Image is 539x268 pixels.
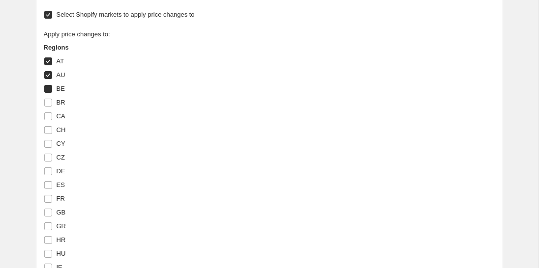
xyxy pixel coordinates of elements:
span: FR [57,195,65,202]
span: AT [57,57,64,65]
span: CH [57,126,66,134]
span: BE [57,85,65,92]
span: BR [57,99,65,106]
span: AU [57,71,65,79]
h3: Regions [44,43,231,53]
span: ES [57,181,65,188]
span: CA [57,112,65,120]
span: Select Shopify markets to apply price changes to [57,11,195,18]
span: GB [57,209,66,216]
span: HR [57,236,66,243]
span: GR [57,222,66,230]
span: Apply price changes to: [44,30,110,38]
span: DE [57,167,65,175]
span: HU [57,250,66,257]
span: CZ [57,154,65,161]
span: CY [57,140,65,147]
